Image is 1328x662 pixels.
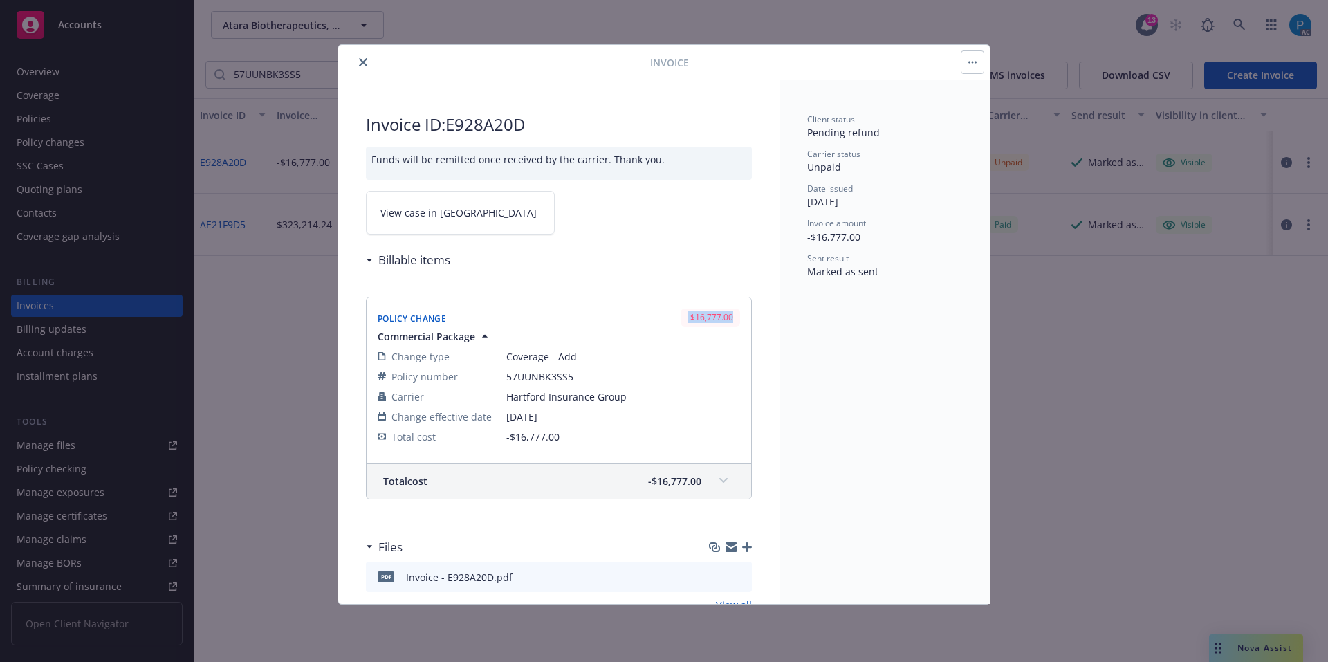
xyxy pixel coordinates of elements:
[366,113,752,136] h2: Invoice ID: E928A20D
[506,430,560,443] span: -$16,777.00
[506,410,740,424] span: [DATE]
[378,329,492,344] button: Commercial Package
[383,474,427,488] span: Total cost
[367,464,751,499] div: Totalcost-$16,777.00
[807,148,860,160] span: Carrier status
[366,147,752,180] div: Funds will be remitted once received by the carrier. Thank you.
[366,251,450,269] div: Billable items
[807,217,866,229] span: Invoice amount
[378,329,475,344] span: Commercial Package
[378,251,450,269] h3: Billable items
[506,349,740,364] span: Coverage - Add
[380,205,537,220] span: View case in [GEOGRAPHIC_DATA]
[391,389,424,404] span: Carrier
[807,230,860,243] span: -$16,777.00
[378,313,446,324] span: Policy Change
[716,598,752,612] a: View all
[391,349,450,364] span: Change type
[378,538,403,556] h3: Files
[391,369,458,384] span: Policy number
[807,195,838,208] span: [DATE]
[807,126,880,139] span: Pending refund
[681,309,740,326] div: -$16,777.00
[355,54,371,71] button: close
[506,369,740,384] span: 57UUNBK3SS5
[807,183,853,194] span: Date issued
[734,570,746,585] button: preview file
[807,160,841,174] span: Unpaid
[366,191,555,235] a: View case in [GEOGRAPHIC_DATA]
[807,252,849,264] span: Sent result
[650,55,689,70] span: Invoice
[712,570,723,585] button: download file
[648,474,701,488] span: -$16,777.00
[391,410,492,424] span: Change effective date
[807,113,855,125] span: Client status
[807,265,878,278] span: Marked as sent
[391,430,436,444] span: Total cost
[378,571,394,582] span: pdf
[406,570,513,585] div: Invoice - E928A20D.pdf
[366,538,403,556] div: Files
[506,389,740,404] span: Hartford Insurance Group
